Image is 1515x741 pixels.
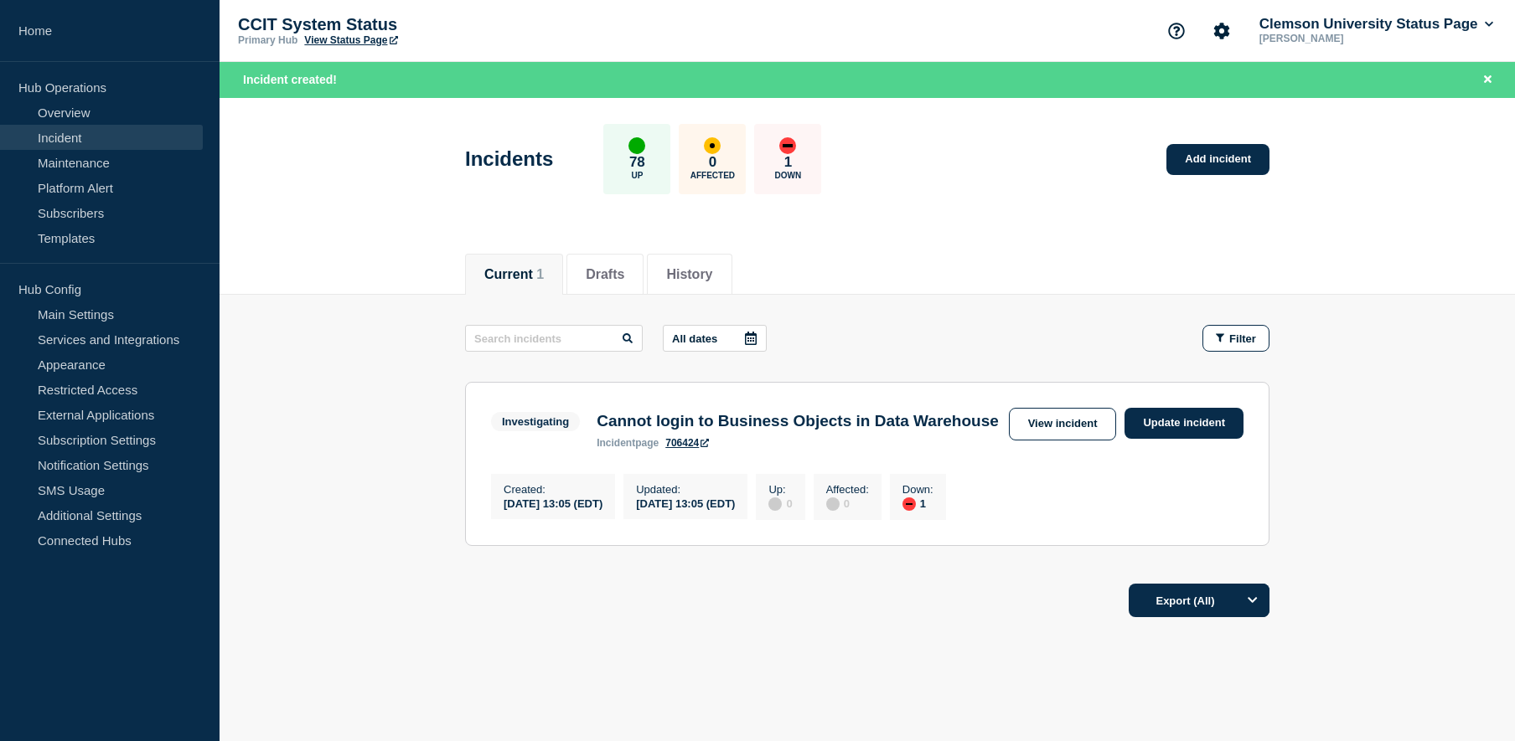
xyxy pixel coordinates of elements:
span: Incident created! [243,73,337,86]
div: disabled [826,497,840,511]
a: View incident [1009,408,1117,440]
div: down [779,137,796,154]
button: Options [1236,584,1269,617]
div: 1 [902,496,933,511]
h3: Cannot login to Business Objects in Data Warehouse [597,412,999,430]
p: Primary Hub [238,34,297,46]
p: 78 [629,154,645,171]
button: Clemson University Status Page [1256,16,1497,33]
p: 1 [784,154,792,171]
div: 0 [826,496,869,511]
div: disabled [768,497,782,511]
span: incident [597,437,635,449]
p: All dates [672,332,717,345]
div: down [902,497,916,511]
a: Update incident [1125,408,1244,439]
p: CCIT System Status [238,15,573,34]
a: Add incident [1166,144,1269,175]
button: Support [1159,13,1194,49]
a: View Status Page [304,34,397,46]
button: Filter [1202,325,1269,352]
button: Export (All) [1129,584,1269,617]
p: Created : [504,483,602,496]
div: [DATE] 13:05 (EDT) [504,496,602,510]
p: Affected : [826,483,869,496]
span: Investigating [491,412,580,431]
button: Current 1 [484,267,544,282]
h1: Incidents [465,147,553,171]
span: 1 [536,267,544,281]
button: Account settings [1204,13,1239,49]
p: Updated : [636,483,735,496]
p: [PERSON_NAME] [1256,33,1430,44]
div: up [628,137,645,154]
p: Down [775,171,802,180]
div: [DATE] 13:05 (EDT) [636,496,735,510]
div: affected [704,137,721,154]
a: 706424 [665,437,709,449]
button: All dates [663,325,767,352]
span: Filter [1229,332,1256,345]
p: Up [631,171,643,180]
p: Affected [690,171,735,180]
p: Down : [902,483,933,496]
p: 0 [709,154,716,171]
button: Close banner [1477,70,1498,90]
button: Drafts [586,267,624,282]
button: History [666,267,712,282]
input: Search incidents [465,325,643,352]
p: Up : [768,483,792,496]
p: page [597,437,659,449]
div: 0 [768,496,792,511]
